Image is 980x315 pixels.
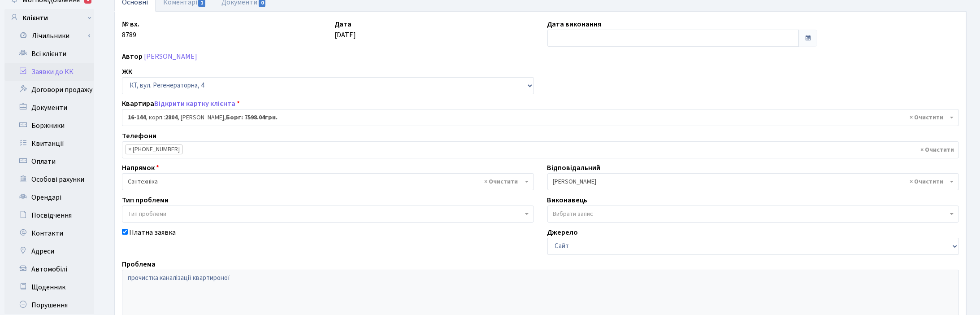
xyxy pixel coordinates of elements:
span: <b>16-144</b>, корп.: <b>2804</b>, Горкун Анна Володимирівна, <b>Борг: 7598.04грн.</b> [128,113,948,122]
label: Платна заявка [129,227,176,238]
a: Договори продажу [4,81,94,99]
span: Вибрати запис [553,210,594,219]
a: Лічильники [10,27,94,45]
a: Контакти [4,224,94,242]
div: [DATE] [328,19,540,47]
label: № вх. [122,19,139,30]
a: Щоденник [4,278,94,296]
span: Тихонов М.М. [547,173,959,190]
span: Тип проблеми [128,210,166,219]
span: Видалити всі елементи [485,177,518,186]
label: Джерело [547,227,578,238]
b: 2804 [165,113,178,122]
span: Видалити всі елементи [910,113,943,122]
label: Відповідальний [547,162,601,173]
span: Сантехніка [122,173,534,190]
label: Квартира [122,98,240,109]
span: Видалити всі елементи [910,177,943,186]
label: Виконавець [547,195,588,206]
span: <b>16-144</b>, корп.: <b>2804</b>, Горкун Анна Володимирівна, <b>Борг: 7598.04грн.</b> [122,109,959,126]
a: [PERSON_NAME] [144,52,197,61]
a: Клієнти [4,9,94,27]
label: ЖК [122,66,132,77]
a: Відкрити картку клієнта [154,99,235,109]
li: +380997079969 [125,144,183,154]
span: Сантехніка [128,177,523,186]
a: Документи [4,99,94,117]
a: Квитанції [4,135,94,153]
a: Всі клієнти [4,45,94,63]
a: Адреси [4,242,94,260]
label: Дата [334,19,351,30]
label: Напрямок [122,162,159,173]
div: 8789 [115,19,328,47]
a: Боржники [4,117,94,135]
a: Порушення [4,296,94,314]
a: Заявки до КК [4,63,94,81]
label: Телефони [122,131,156,141]
a: Оплати [4,153,94,171]
span: × [128,145,131,154]
a: Орендарі [4,188,94,206]
span: Тихонов М.М. [553,177,948,186]
span: Видалити всі елементи [920,145,954,154]
label: Автор [122,51,143,62]
b: 16-144 [128,113,146,122]
label: Проблема [122,259,156,270]
a: Автомобілі [4,260,94,278]
b: Борг: 7598.04грн. [226,113,278,122]
label: Тип проблеми [122,195,169,206]
a: Посвідчення [4,206,94,224]
a: Особові рахунки [4,171,94,188]
label: Дата виконання [547,19,602,30]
